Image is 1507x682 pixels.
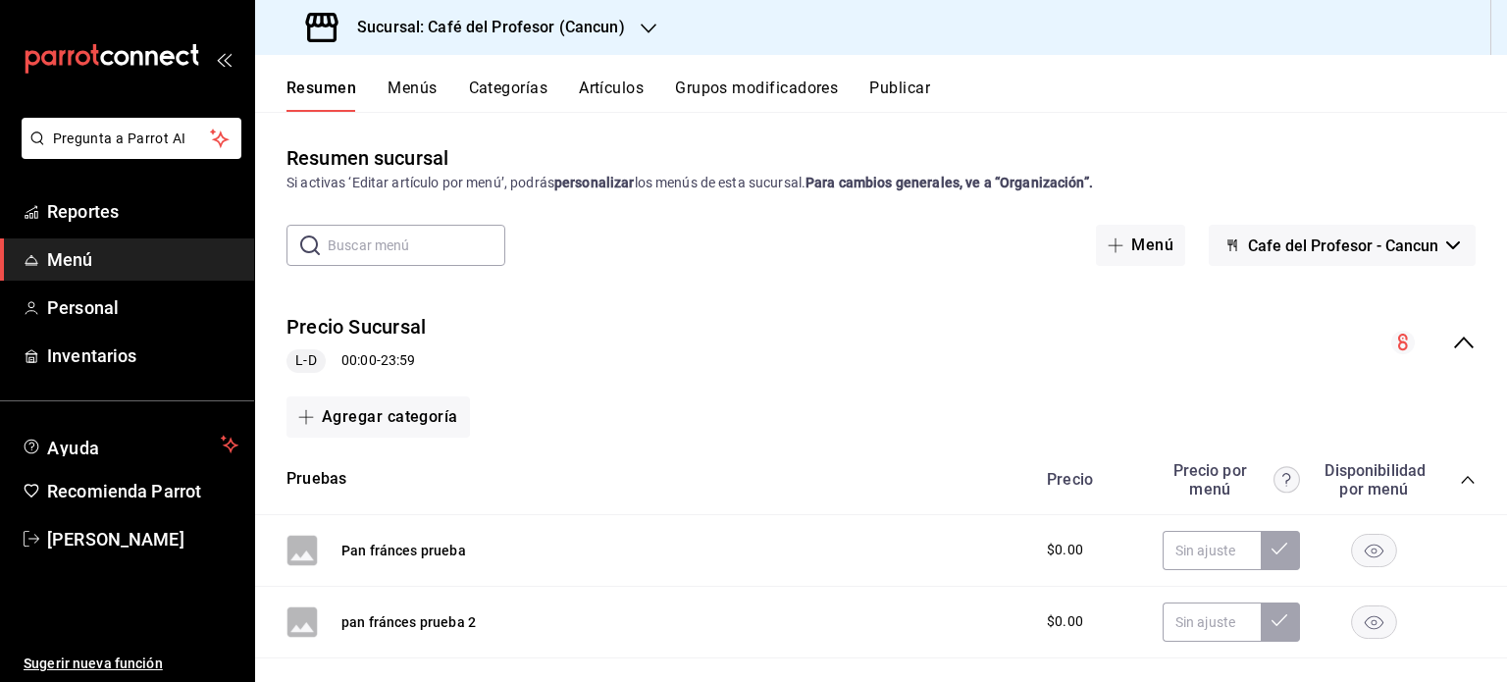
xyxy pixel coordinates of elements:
[286,79,1507,112] div: navigation tabs
[1460,472,1476,488] button: collapse-category-row
[47,478,238,504] span: Recomienda Parrot
[328,226,505,265] input: Buscar menú
[1248,236,1438,255] span: Cafe del Profesor - Cancun
[286,313,426,341] button: Precio Sucursal
[869,79,930,112] button: Publicar
[255,297,1507,389] div: collapse-menu-row
[287,350,324,371] span: L-D
[47,526,238,552] span: [PERSON_NAME]
[1047,611,1083,632] span: $0.00
[1209,225,1476,266] button: Cafe del Profesor - Cancun
[14,142,241,163] a: Pregunta a Parrot AI
[554,175,635,190] strong: personalizar
[579,79,644,112] button: Artículos
[388,79,437,112] button: Menús
[47,433,213,456] span: Ayuda
[286,79,356,112] button: Resumen
[286,173,1476,193] div: Si activas ‘Editar artículo por menú’, podrás los menús de esta sucursal.
[1047,540,1083,560] span: $0.00
[1163,603,1261,642] input: Sin ajuste
[1163,461,1300,498] div: Precio por menú
[47,342,238,369] span: Inventarios
[286,468,346,491] button: Pruebas
[286,349,426,373] div: 00:00 - 23:59
[286,143,448,173] div: Resumen sucursal
[1163,531,1261,570] input: Sin ajuste
[47,246,238,273] span: Menú
[53,129,211,149] span: Pregunta a Parrot AI
[1096,225,1185,266] button: Menú
[469,79,548,112] button: Categorías
[47,294,238,321] span: Personal
[341,612,476,632] button: pan fránces prueba 2
[22,118,241,159] button: Pregunta a Parrot AI
[24,654,238,674] span: Sugerir nueva función
[216,51,232,67] button: open_drawer_menu
[1027,470,1153,489] div: Precio
[286,396,470,438] button: Agregar categoría
[1325,461,1423,498] div: Disponibilidad por menú
[341,16,625,39] h3: Sucursal: Café del Profesor (Cancun)
[805,175,1093,190] strong: Para cambios generales, ve a “Organización”.
[47,198,238,225] span: Reportes
[341,541,466,560] button: Pan fránces prueba
[675,79,838,112] button: Grupos modificadores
